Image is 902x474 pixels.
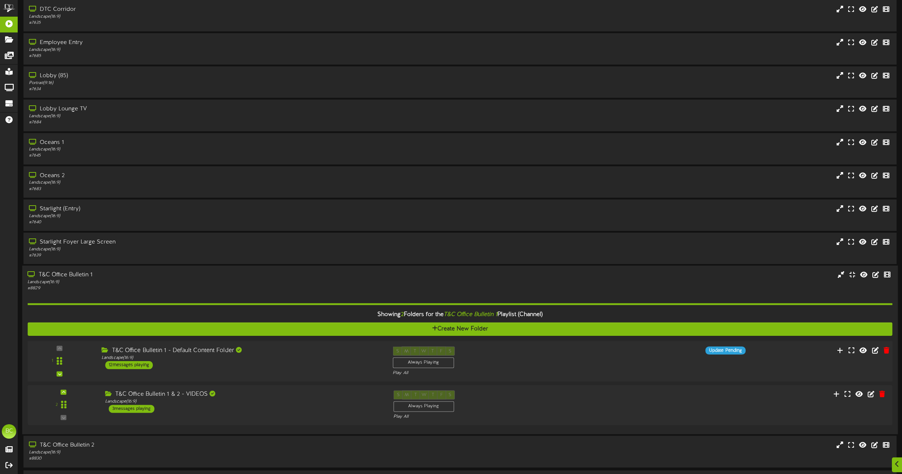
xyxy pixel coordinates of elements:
div: # 7640 [29,219,382,225]
div: Landscape ( 16:9 ) [29,146,382,153]
div: # 7683 [29,186,382,192]
div: Oceans 2 [29,172,382,180]
div: 3 messages playing [109,405,154,413]
div: Landscape ( 16:9 ) [29,47,382,53]
div: Landscape ( 16:9 ) [102,355,382,361]
i: T&C Office Bulletin 1 [444,311,497,318]
div: Landscape ( 16:9 ) [29,246,382,253]
div: Landscape ( 16:9 ) [27,279,381,285]
div: # 7634 [29,86,382,92]
div: Employee Entry [29,39,382,47]
div: Lobby Lounge TV [29,105,382,113]
div: Always Playing [393,357,454,368]
div: 12 messages playing [105,361,153,369]
div: Landscape ( 16:9 ) [29,14,382,20]
div: Update Pending [705,346,746,354]
div: Landscape ( 16:9 ) [29,213,382,219]
div: Portrait ( 9:16 ) [29,80,382,86]
div: Always Playing [393,401,454,412]
div: T&C Office Bulletin 1 - Default Content Folder [102,346,382,355]
div: Landscape ( 16:9 ) [29,449,382,456]
div: # 7685 [29,53,382,59]
button: Create New Folder [27,322,892,336]
div: Play All [393,370,600,376]
div: T&C Office Bulletin 1 & 2 - VIDEOS [105,390,383,399]
div: T&C Office Bulletin 1 [27,271,381,279]
div: Lobby (85) [29,72,382,80]
div: # 8829 [27,285,381,291]
div: T&C Office Bulletin 2 [29,441,382,449]
div: Landscape ( 16:9 ) [29,113,382,119]
div: # 7645 [29,153,382,159]
div: Landscape ( 16:9 ) [105,399,383,405]
div: BC [2,424,16,439]
div: Starlight Foyer Large Screen [29,238,382,246]
div: Showing Folders for the Playlist (Channel) [22,307,898,322]
div: DTC Corridor [29,5,382,14]
div: # 7635 [29,20,382,26]
div: Landscape ( 16:9 ) [29,180,382,186]
div: # 8830 [29,456,382,462]
span: 2 [401,311,404,318]
div: Play All [393,414,599,420]
div: Starlight (Entry) [29,205,382,213]
div: # 7684 [29,119,382,126]
div: # 7639 [29,253,382,259]
div: Oceans 1 [29,139,382,147]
